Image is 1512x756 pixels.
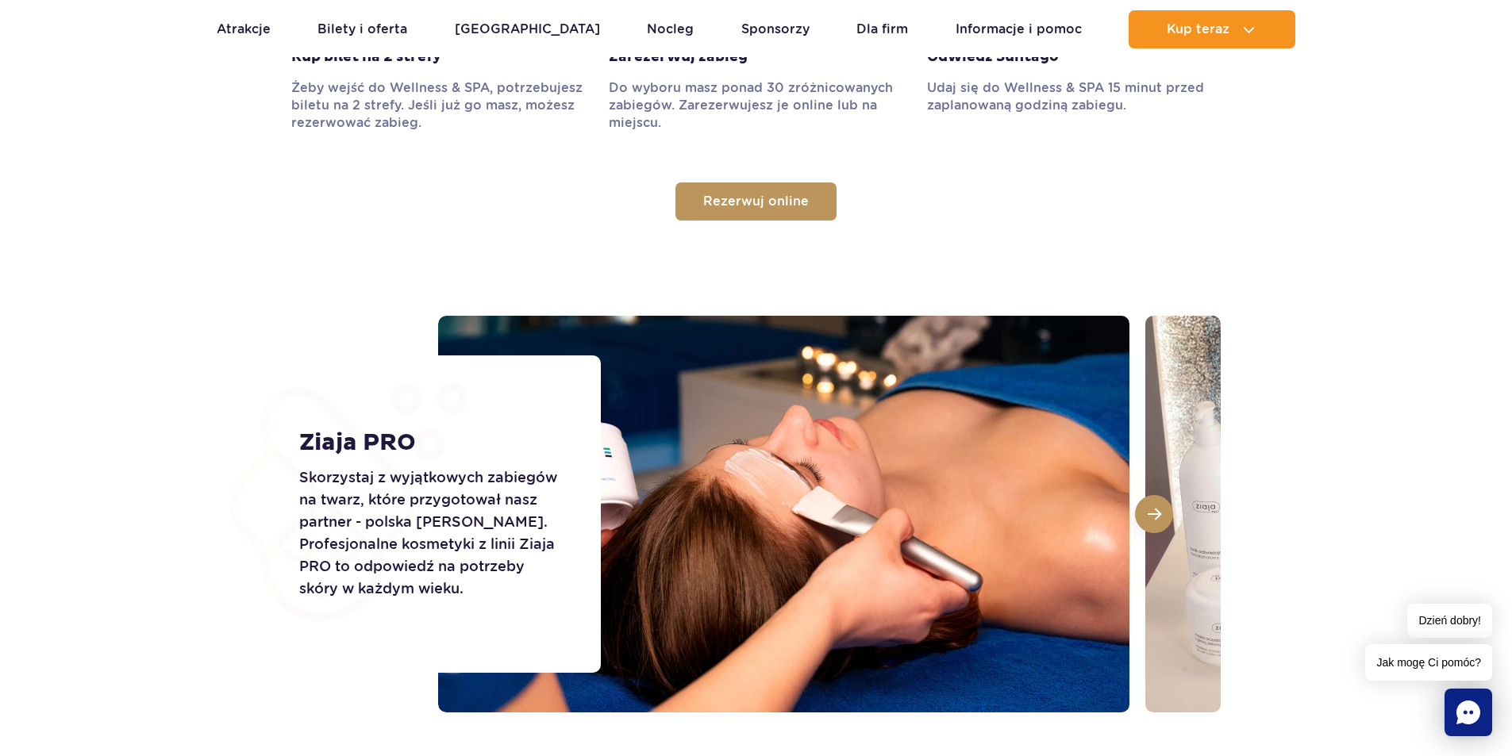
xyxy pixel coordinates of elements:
[299,428,565,457] strong: Ziaja PRO
[675,182,837,221] a: Rezerwuj online
[291,48,585,67] strong: Kup bilet na 2 strefy
[856,10,908,48] a: Dla firm
[217,10,271,48] a: Atrakcje
[299,466,565,600] p: Skorzystaj z wyjątkowych zabiegów na twarz, które przygotował nasz partner - polska [PERSON_NAME]...
[927,79,1221,114] p: Udaj się do Wellness & SPA 15 minut przed zaplanowaną godziną zabiegu.
[1407,604,1492,638] span: Dzień dobry!
[956,10,1082,48] a: Informacje i pomoc
[609,79,902,132] p: Do wyboru masz ponad 30 zróżnicowanych zabiegów. Zarezerwujesz je online lub na miejscu.
[927,48,1221,67] strong: Odwiedź Suntago
[1445,689,1492,736] div: Chat
[1365,644,1492,681] span: Jak mogę Ci pomóc?
[1129,10,1295,48] button: Kup teraz
[609,48,902,67] strong: Zarezerwuj zabieg
[1167,22,1229,36] span: Kup teraz
[317,10,407,48] a: Bilety i oferta
[455,10,600,48] a: [GEOGRAPHIC_DATA]
[291,79,585,132] p: Żeby wejść do Wellness & SPA, potrzebujesz biletu na 2 strefy. Jeśli już go masz, możesz rezerwow...
[741,10,810,48] a: Sponsorzy
[703,195,809,208] span: Rezerwuj online
[647,10,694,48] a: Nocleg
